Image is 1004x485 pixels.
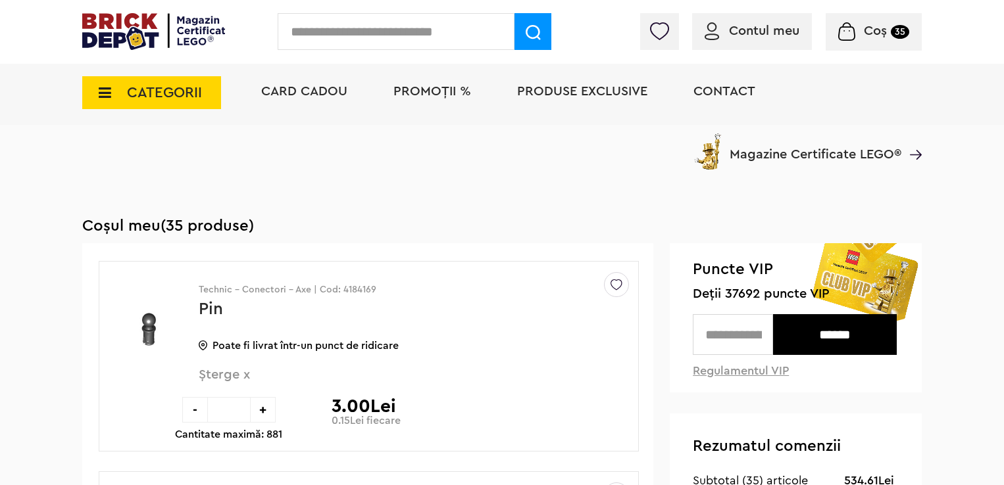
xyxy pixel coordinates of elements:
div: - [182,397,208,423]
p: Poate fi livrat într-un punct de ridicare [199,340,618,351]
span: Magazine Certificate LEGO® [730,131,901,161]
img: Pin [109,288,189,371]
a: Regulamentul VIP [693,365,789,377]
a: Magazine Certificate LEGO® [901,131,922,144]
span: Contul meu [729,24,799,37]
span: CATEGORII [127,85,202,100]
span: Coș [864,24,887,37]
p: Technic - Conectori - Axe | Cod: 4184169 [199,285,618,294]
a: Contul meu [705,24,799,37]
span: Puncte VIP [693,260,899,280]
a: Contact [693,85,755,98]
h1: Coșul meu [82,217,922,235]
a: Produse exclusive [517,85,647,98]
a: Card Cadou [261,85,347,98]
span: (35 produse) [161,218,254,234]
a: Pin [199,300,223,317]
div: + [250,397,276,423]
a: PROMOȚII % [393,85,471,98]
span: Deții 37692 puncte VIP [693,287,899,302]
p: 0.15Lei fiecare [332,415,401,426]
p: Cantitate maximă: 881 [175,429,282,440]
small: 35 [891,25,909,39]
span: Rezumatul comenzii [693,438,841,454]
span: Șterge x [199,368,586,396]
p: 3.00Lei [332,397,396,415]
